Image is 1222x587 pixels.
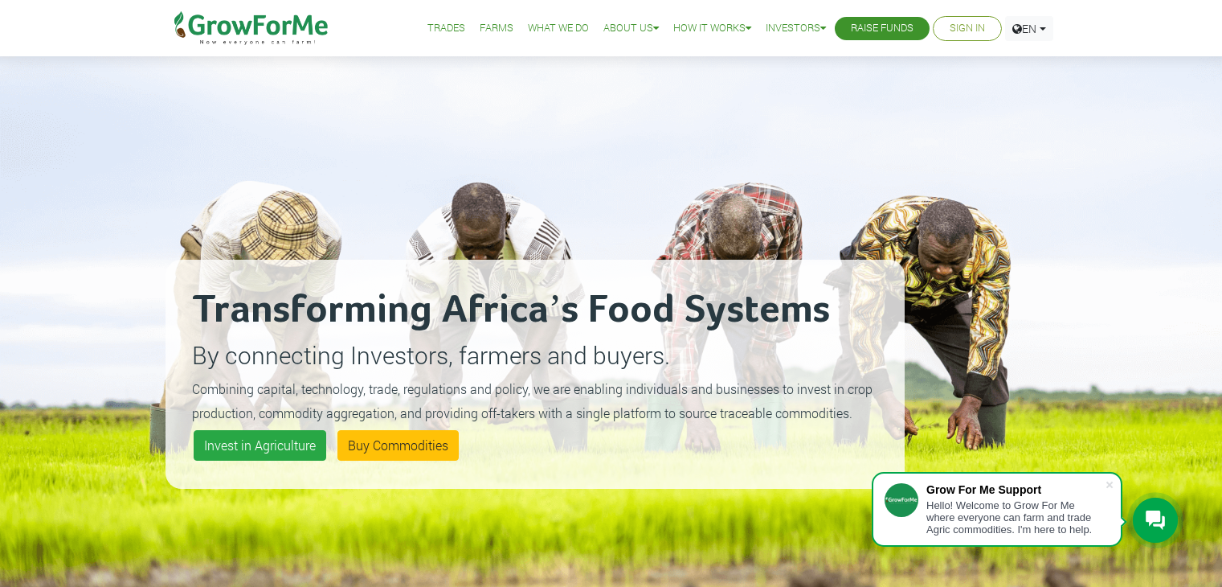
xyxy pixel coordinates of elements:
[926,499,1105,536] div: Hello! Welcome to Grow For Me where everyone can farm and trade Agric commodities. I'm here to help.
[192,286,878,335] h2: Transforming Africa’s Food Systems
[926,483,1105,496] div: Grow For Me Support
[194,430,326,461] a: Invest in Agriculture
[192,337,878,373] p: By connecting Investors, farmers and buyers.
[766,20,826,37] a: Investors
[673,20,751,37] a: How it Works
[337,430,459,461] a: Buy Commodities
[427,20,465,37] a: Trades
[851,20,913,37] a: Raise Funds
[1005,16,1053,41] a: EN
[192,380,873,421] small: Combining capital, technology, trade, regulations and policy, we are enabling individuals and bus...
[950,20,985,37] a: Sign In
[603,20,659,37] a: About Us
[480,20,513,37] a: Farms
[528,20,589,37] a: What We Do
